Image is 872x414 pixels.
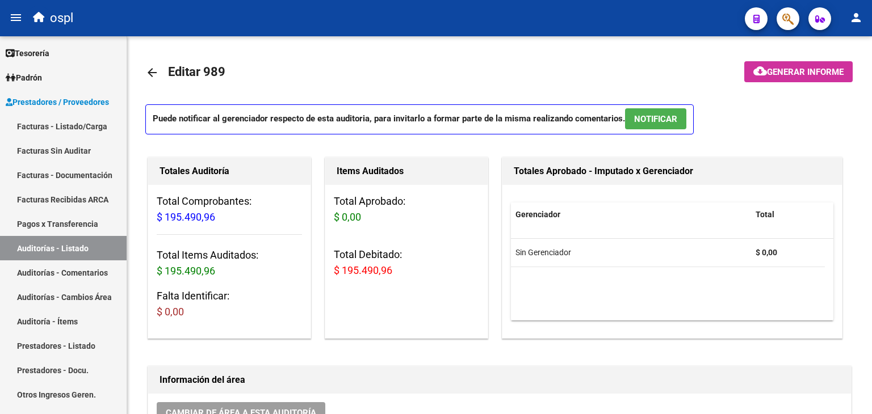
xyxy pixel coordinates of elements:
strong: $ 0,00 [756,248,777,257]
h1: Totales Aprobado - Imputado x Gerenciador [514,162,831,180]
span: $ 195.490,96 [157,211,215,223]
span: $ 195.490,96 [334,264,392,276]
span: ospl [50,6,73,31]
h3: Total Debitado: [334,247,479,278]
span: Prestadores / Proveedores [6,96,109,108]
h1: Totales Auditoría [160,162,299,180]
h1: Items Auditados [337,162,476,180]
mat-icon: cloud_download [753,64,767,78]
mat-icon: person [849,11,863,24]
span: $ 195.490,96 [157,265,215,277]
h3: Total Comprobantes: [157,193,302,225]
span: Generar informe [767,67,844,77]
h3: Total Items Auditados: [157,247,302,279]
h3: Total Aprobado: [334,193,479,225]
span: $ 0,00 [334,211,361,223]
datatable-header-cell: Total [751,202,825,227]
span: Total [756,210,774,219]
span: Padrón [6,71,42,84]
span: Tesorería [6,47,49,60]
mat-icon: arrow_back [145,66,159,79]
p: Puede notificar al gerenciador respecto de esta auditoria, para invitarlo a formar parte de la mi... [145,104,694,134]
span: Gerenciador [515,210,560,219]
mat-icon: menu [9,11,23,24]
h1: Información del área [160,371,840,389]
h3: Falta Identificar: [157,288,302,320]
datatable-header-cell: Gerenciador [511,202,751,227]
span: NOTIFICAR [634,114,677,124]
span: $ 0,00 [157,306,184,318]
iframe: Intercom live chat [833,375,861,403]
button: NOTIFICAR [625,108,686,129]
span: Sin Gerenciador [515,248,571,257]
span: Editar 989 [168,65,225,79]
button: Generar informe [744,61,853,82]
